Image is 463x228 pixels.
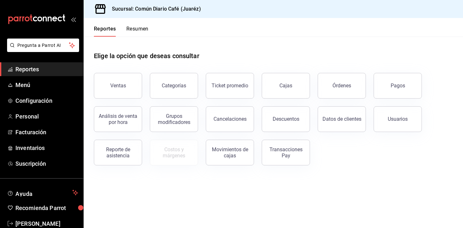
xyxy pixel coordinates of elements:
[262,106,310,132] button: Descuentos
[126,26,149,37] button: Resumen
[94,73,142,99] button: Ventas
[150,106,198,132] button: Grupos modificadores
[262,140,310,165] button: Transacciones Pay
[262,73,310,99] a: Cajas
[279,82,293,90] div: Cajas
[94,140,142,165] button: Reporte de asistencia
[273,116,299,122] div: Descuentos
[154,113,194,125] div: Grupos modificadores
[206,140,254,165] button: Movimientos de cajas
[374,73,422,99] button: Pagos
[15,144,78,152] span: Inventarios
[94,26,149,37] div: navigation tabs
[98,113,138,125] div: Análisis de venta por hora
[94,106,142,132] button: Análisis de venta por hora
[212,83,248,89] div: Ticket promedio
[15,128,78,136] span: Facturación
[15,219,78,228] span: [PERSON_NAME]
[94,26,116,37] button: Reportes
[322,116,361,122] div: Datos de clientes
[15,81,78,89] span: Menú
[154,146,194,159] div: Costos y márgenes
[15,96,78,105] span: Configuración
[94,51,199,61] h1: Elige la opción que deseas consultar
[266,146,306,159] div: Transacciones Pay
[15,112,78,121] span: Personal
[15,189,70,197] span: Ayuda
[15,204,78,212] span: Recomienda Parrot
[210,146,250,159] div: Movimientos de cajas
[388,116,408,122] div: Usuarios
[318,106,366,132] button: Datos de clientes
[7,39,79,52] button: Pregunta a Parrot AI
[110,83,126,89] div: Ventas
[17,42,69,49] span: Pregunta a Parrot AI
[71,17,76,22] button: open_drawer_menu
[332,83,351,89] div: Órdenes
[15,65,78,74] span: Reportes
[213,116,247,122] div: Cancelaciones
[206,73,254,99] button: Ticket promedio
[5,47,79,53] a: Pregunta a Parrot AI
[150,73,198,99] button: Categorías
[107,5,201,13] h3: Sucursal: Común Diario Café (Juaréz)
[15,159,78,168] span: Suscripción
[150,140,198,165] button: Contrata inventarios para ver este reporte
[162,83,186,89] div: Categorías
[374,106,422,132] button: Usuarios
[98,146,138,159] div: Reporte de asistencia
[318,73,366,99] button: Órdenes
[391,83,405,89] div: Pagos
[206,106,254,132] button: Cancelaciones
